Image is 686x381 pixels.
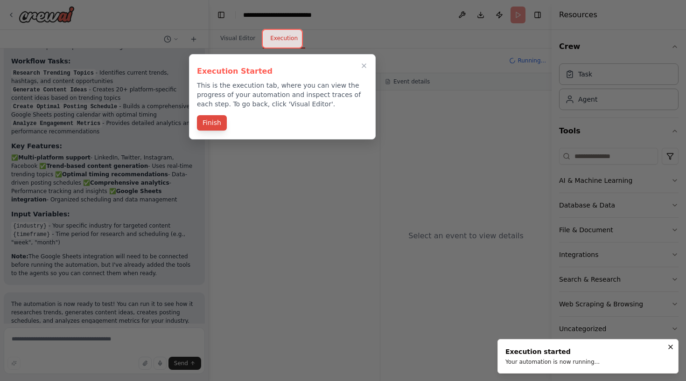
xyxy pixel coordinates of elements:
button: Close walkthrough [358,60,370,71]
div: Your automation is now running... [505,358,600,366]
p: This is the execution tab, where you can view the progress of your automation and inspect traces ... [197,81,368,109]
h3: Execution Started [197,66,368,77]
button: Finish [197,115,227,131]
div: Execution started [505,347,600,356]
button: Hide left sidebar [215,8,228,21]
